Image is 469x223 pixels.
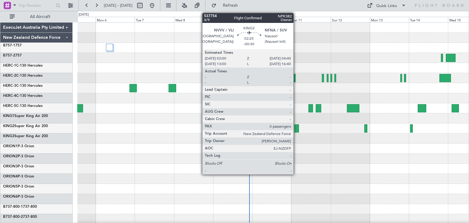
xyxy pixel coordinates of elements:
[3,74,42,78] a: HERC-2C-130 Hercules
[3,44,15,47] span: B757-1
[213,17,252,22] div: Thu 9
[3,144,18,148] span: ORION1
[3,215,37,219] a: B737-800-2737-800
[3,195,18,199] span: ORION6
[19,1,54,10] input: Trip Number
[3,205,23,209] span: B737-800-1
[370,17,409,22] div: Mon 13
[291,17,330,22] div: Sat 11
[3,165,18,168] span: ORION3
[209,1,245,10] button: Refresh
[3,84,42,88] a: HERC-3C-130 Hercules
[3,155,34,158] a: ORION2P-3 Orion
[3,165,34,168] a: ORION3P-3 Orion
[3,195,34,199] a: ORION6P-3 Orion
[252,17,291,22] div: Fri 10
[3,104,16,108] span: HERC-5
[409,17,448,22] div: Tue 14
[3,175,34,178] a: ORION4P-3 Orion
[3,64,42,68] a: HERC-1C-130 Hercules
[218,3,243,8] span: Refresh
[364,1,409,10] button: Quick Links
[3,185,34,188] a: ORION5P-3 Orion
[3,114,48,118] a: KING1Super King Air 200
[3,64,16,68] span: HERC-1
[135,17,174,22] div: Tue 7
[376,3,397,9] div: Quick Links
[3,215,23,219] span: B737-800-2
[3,124,48,128] a: KING2Super King Air 200
[3,54,15,57] span: B757-2
[3,205,37,209] a: B737-800-1737-800
[3,124,14,128] span: KING2
[3,175,18,178] span: ORION4
[174,17,213,22] div: Wed 8
[3,114,14,118] span: KING1
[3,185,18,188] span: ORION5
[104,3,133,8] span: [DATE] - [DATE]
[16,15,64,19] span: All Aircraft
[3,94,42,98] a: HERC-4C-130 Hercules
[3,74,16,78] span: HERC-2
[3,84,16,88] span: HERC-3
[3,54,22,57] a: B757-2757
[3,134,48,138] a: KING3Super King Air 200
[3,155,18,158] span: ORION2
[331,17,370,22] div: Sun 12
[78,12,89,17] div: [DATE]
[3,104,42,108] a: HERC-5C-130 Hercules
[96,17,135,22] div: Mon 6
[3,144,34,148] a: ORION1P-3 Orion
[3,94,16,98] span: HERC-4
[3,134,14,138] span: KING3
[7,12,66,22] button: All Aircraft
[3,44,22,47] a: B757-1757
